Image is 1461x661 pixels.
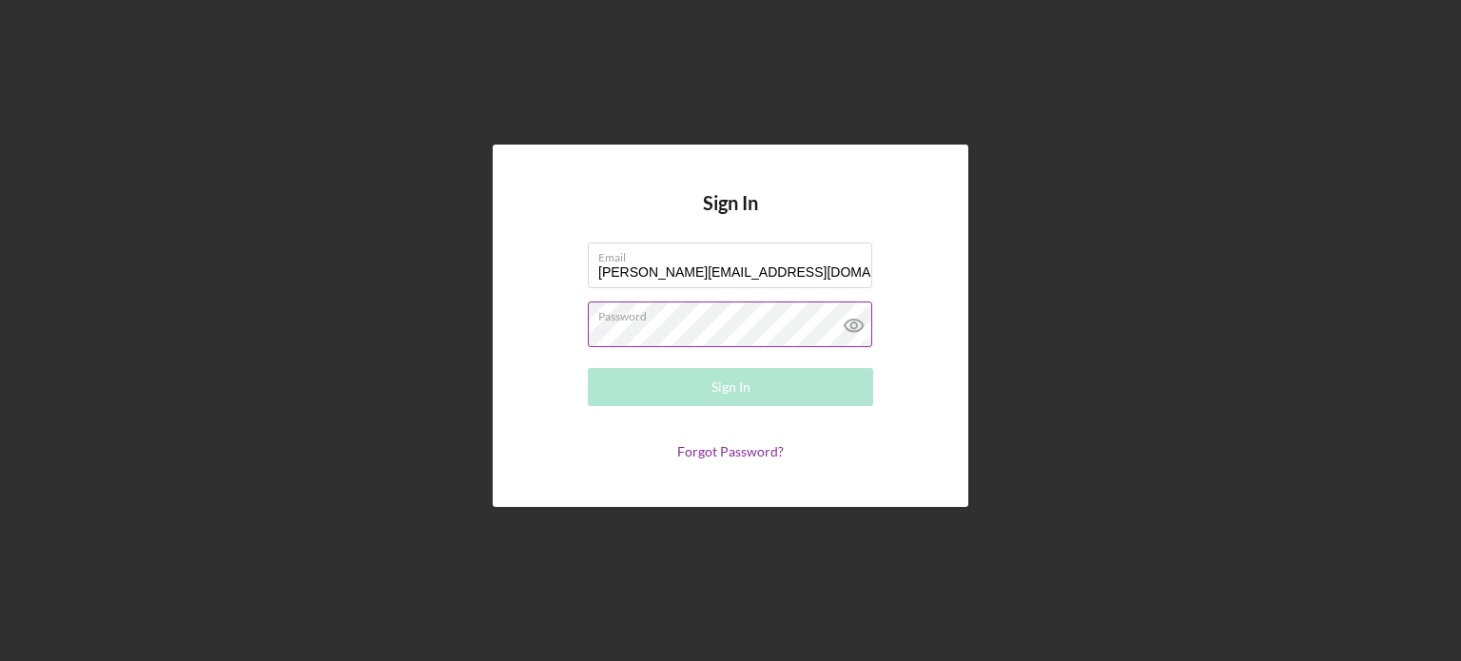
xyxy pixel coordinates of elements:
button: Sign In [588,368,873,406]
h4: Sign In [703,192,758,243]
a: Forgot Password? [677,443,784,459]
label: Email [598,243,872,264]
label: Password [598,302,872,323]
div: Sign In [711,368,750,406]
